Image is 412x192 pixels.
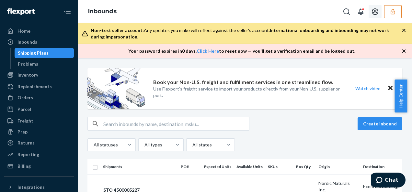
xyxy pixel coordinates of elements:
[351,84,385,93] button: Watch video
[369,5,382,18] button: Open account menu
[17,83,52,90] div: Replenishments
[91,27,144,33] span: Non-test seller account:
[354,5,367,18] button: Open notifications
[316,159,360,175] th: Origin
[234,159,265,175] th: Available Units
[17,151,39,158] div: Reporting
[153,86,343,99] p: Use Flexport’s freight service to import your products directly from your Non-U.S. supplier or port.
[265,159,283,175] th: SKUs
[7,8,35,15] img: Flexport logo
[88,8,117,15] a: Inbounds
[340,5,353,18] button: Open Search Box
[197,48,219,54] a: Click Here
[4,26,74,36] a: Home
[17,163,31,169] div: Billing
[4,127,74,137] a: Prep
[4,149,74,160] a: Reporting
[128,48,355,54] p: Your password expires in 0 days . to reset now — you'll get a verification email and be logged out.
[17,184,45,190] div: Integrations
[93,142,94,148] input: All statuses
[100,159,178,175] th: Shipments
[4,161,74,171] a: Billing
[283,159,316,175] th: Box Qty
[4,116,74,126] a: Freight
[4,104,74,114] a: Parcel
[17,28,30,34] div: Home
[153,79,333,86] p: Book your Non-U.S. freight and fulfillment services in one streamlined flow.
[17,39,37,45] div: Inbounds
[17,72,38,78] div: Inventory
[4,138,74,148] a: Returns
[17,94,33,101] div: Orders
[4,92,74,103] a: Orders
[17,129,28,135] div: Prep
[360,159,405,175] th: Destination
[103,117,249,130] input: Search inbounds by name, destination, msku...
[15,59,74,69] a: Problems
[358,117,402,130] button: Create inbound
[395,80,407,112] button: Help Center
[17,106,31,112] div: Parcel
[83,2,122,21] ol: breadcrumbs
[4,70,74,80] a: Inventory
[201,159,234,175] th: Expected Units
[4,37,74,47] a: Inbounds
[61,5,74,18] button: Close Navigation
[4,81,74,92] a: Replenishments
[91,27,402,40] div: Any updates you make will reflect against the seller's account.
[18,61,38,67] div: Problems
[386,84,395,93] button: Close
[18,50,49,56] div: Shipping Plans
[363,183,403,190] div: Ecom Forwarding
[178,159,201,175] th: PO#
[17,140,35,146] div: Returns
[371,173,406,189] iframe: Opens a widget where you can chat to one of our agents
[17,118,33,124] div: Freight
[15,48,74,58] a: Shipping Plans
